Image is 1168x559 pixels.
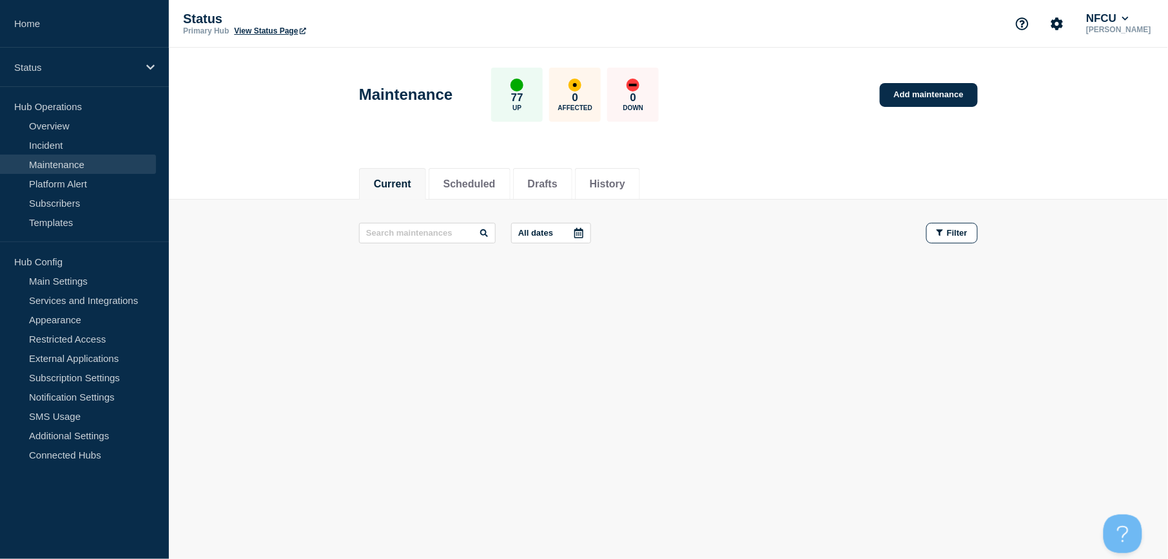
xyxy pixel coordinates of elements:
div: down [627,79,639,91]
p: 77 [511,91,523,104]
button: History [590,178,625,190]
p: Primary Hub [183,26,229,35]
input: Search maintenances [359,223,496,243]
button: Filter [926,223,978,243]
button: All dates [511,223,591,243]
p: Up [512,104,521,111]
p: 0 [572,91,578,104]
a: View Status Page [234,26,306,35]
p: 0 [630,91,636,104]
h1: Maintenance [359,86,453,104]
p: Status [183,12,441,26]
button: Scheduled [443,178,496,190]
div: affected [569,79,581,91]
button: Current [374,178,411,190]
iframe: Help Scout Beacon - Open [1104,515,1142,553]
button: Support [1009,10,1036,37]
p: Affected [558,104,592,111]
p: All dates [518,228,553,238]
a: Add maintenance [880,83,978,107]
span: Filter [947,228,968,238]
p: [PERSON_NAME] [1084,25,1154,34]
button: Drafts [528,178,558,190]
p: Down [623,104,644,111]
button: Account settings [1044,10,1071,37]
div: up [511,79,523,91]
p: Status [14,62,138,73]
button: NFCU [1084,12,1131,25]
